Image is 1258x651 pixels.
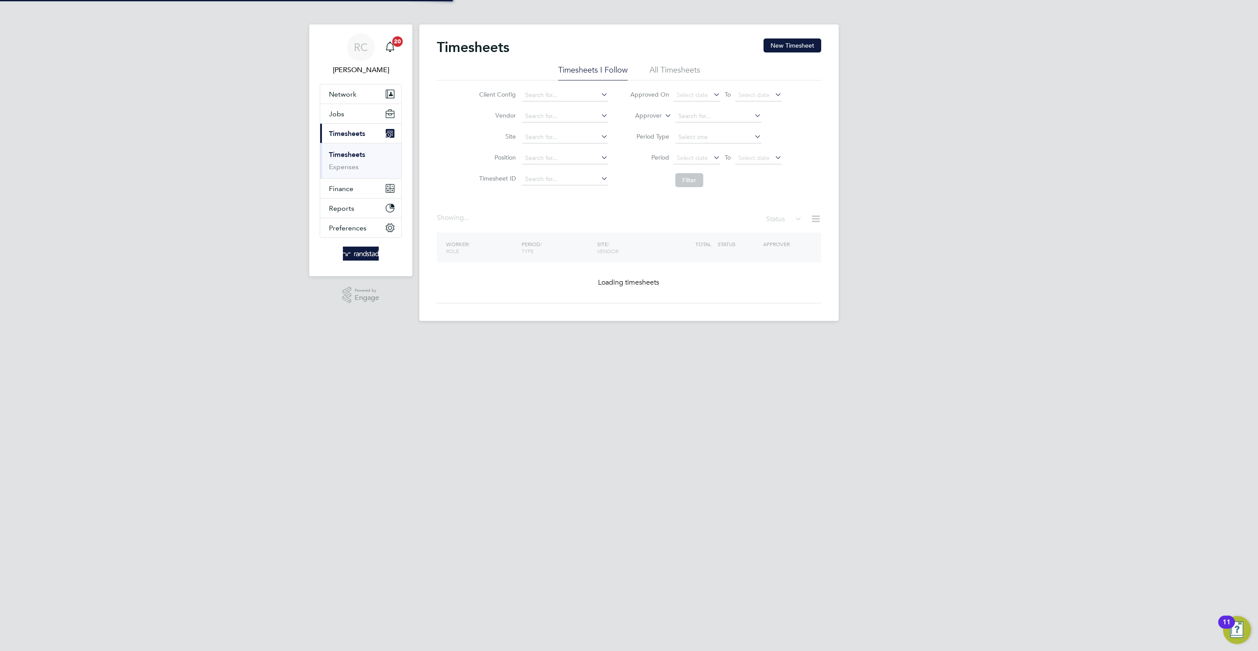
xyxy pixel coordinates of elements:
label: Period Type [630,132,669,140]
span: Reports [329,204,354,212]
span: Select date [738,154,770,162]
span: Finance [329,185,353,193]
span: Engage [355,294,379,302]
label: Vendor [477,111,516,119]
input: Search for... [522,89,608,101]
span: To [722,152,733,163]
span: Powered by [355,287,379,294]
label: Approved On [630,91,669,98]
button: Network [320,84,401,104]
button: New Timesheet [764,38,821,52]
span: Select date [677,91,708,99]
button: Jobs [320,104,401,123]
span: ... [464,213,469,222]
div: Showing [437,213,471,223]
a: Go to home page [320,247,402,261]
button: Timesheets [320,124,401,143]
span: Select date [677,154,708,162]
a: 20 [381,33,399,61]
button: Reports [320,198,401,218]
h2: Timesheets [437,38,509,56]
label: Timesheet ID [477,174,516,182]
input: Search for... [522,152,608,164]
li: Timesheets I Follow [558,65,628,80]
span: Select date [738,91,770,99]
input: Search for... [522,110,608,122]
button: Open Resource Center, 11 new notifications [1223,616,1251,644]
div: Status [766,213,804,226]
span: Network [329,90,356,98]
input: Search for... [675,110,761,122]
a: Timesheets [329,150,365,159]
span: Preferences [329,224,366,232]
label: Approver [622,111,662,120]
input: Select one [675,131,761,143]
nav: Main navigation [309,24,412,276]
input: Search for... [522,173,608,185]
span: Rebecca Cahill [320,65,402,75]
span: RC [354,42,368,53]
label: Client Config [477,91,516,98]
div: 11 [1223,622,1230,634]
a: Powered byEngage [342,287,380,303]
span: Timesheets [329,129,365,138]
div: Timesheets [320,143,401,178]
span: To [722,89,733,100]
label: Period [630,153,669,161]
input: Search for... [522,131,608,143]
span: 20 [392,36,403,47]
button: Filter [675,173,703,187]
li: All Timesheets [650,65,700,80]
label: Position [477,153,516,161]
a: Expenses [329,163,359,171]
img: randstad-logo-retina.png [343,247,379,261]
button: Preferences [320,218,401,237]
button: Finance [320,179,401,198]
label: Site [477,132,516,140]
span: Jobs [329,110,344,118]
a: RC[PERSON_NAME] [320,33,402,75]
